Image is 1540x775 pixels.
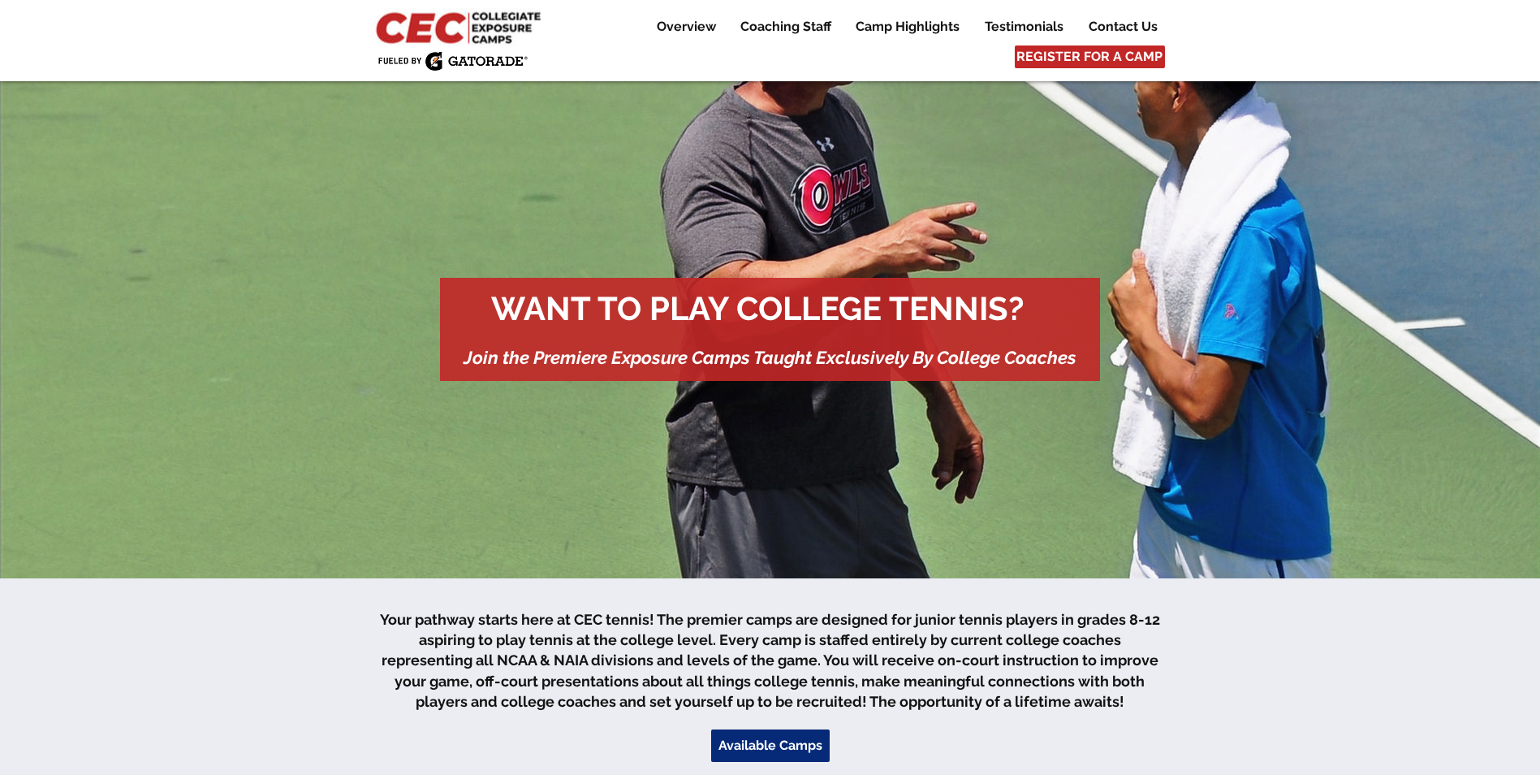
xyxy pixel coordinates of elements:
a: Testimonials [973,17,1076,37]
span: REGISTER FOR A CAMP [1016,48,1163,66]
a: Coaching Staff [728,17,843,37]
a: Available Camps [711,730,830,762]
p: Overview [649,17,724,37]
p: Contact Us [1081,17,1166,37]
p: Camp Highlights [848,17,968,37]
span: Your pathway starts here at CEC tennis! The premier camps are designed for junior tennis players ... [380,611,1160,710]
span: Join the Premiere Exposure Camps Taught Exclusively By College Coaches [464,347,1076,368]
span: Available Camps [718,737,822,755]
span: WANT TO PLAY COLLEGE TENNIS? [491,289,1024,327]
img: CEC Logo Primary_edited.jpg [373,8,548,45]
nav: Site [632,17,1169,37]
a: Contact Us [1076,17,1169,37]
p: Coaching Staff [732,17,839,37]
img: Fueled by Gatorade.png [377,51,528,71]
a: Overview [645,17,727,37]
a: REGISTER FOR A CAMP [1015,45,1165,68]
a: Camp Highlights [843,17,972,37]
p: Testimonials [977,17,1072,37]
